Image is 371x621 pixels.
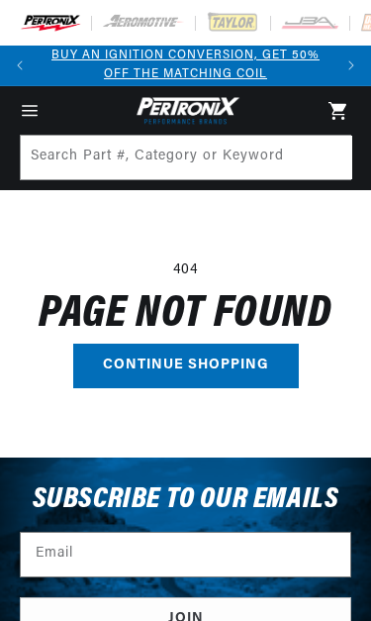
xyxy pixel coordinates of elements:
p: 404 [20,259,351,281]
input: Search Part #, Category or Keyword [21,136,352,179]
input: Email [21,533,350,576]
a: BUY AN IGNITION CONVERSION, GET 50% OFF THE MATCHING COIL [51,50,320,80]
a: Continue shopping [73,344,299,388]
img: Pertronix [132,94,240,127]
h3: Subscribe to our emails [33,487,339,513]
summary: Menu [8,100,51,122]
div: 1 of 3 [40,47,331,84]
h1: Page not found [20,295,351,334]
button: Translation missing: en.sections.announcements.next_announcement [331,46,371,85]
div: Announcement [40,47,331,84]
button: Search Part #, Category or Keyword [307,136,350,179]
